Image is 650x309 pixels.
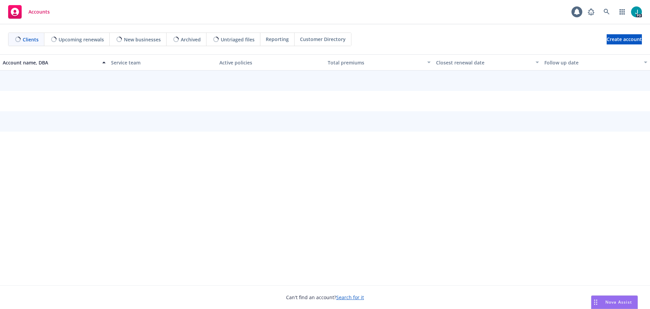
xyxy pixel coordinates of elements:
[600,5,613,19] a: Search
[336,294,364,301] a: Search for it
[433,54,542,71] button: Closest renewal date
[300,36,346,43] span: Customer Directory
[542,54,650,71] button: Follow up date
[23,36,39,43] span: Clients
[111,59,214,66] div: Service team
[436,59,532,66] div: Closest renewal date
[631,6,642,17] img: photo
[328,59,423,66] div: Total premiums
[605,299,632,305] span: Nova Assist
[544,59,640,66] div: Follow up date
[584,5,598,19] a: Report a Bug
[28,9,50,15] span: Accounts
[3,59,98,66] div: Account name, DBA
[615,5,629,19] a: Switch app
[108,54,217,71] button: Service team
[221,36,255,43] span: Untriaged files
[266,36,289,43] span: Reporting
[607,33,642,46] span: Create account
[591,295,638,309] button: Nova Assist
[607,34,642,44] a: Create account
[59,36,104,43] span: Upcoming renewals
[217,54,325,71] button: Active policies
[591,296,600,309] div: Drag to move
[124,36,161,43] span: New businesses
[219,59,322,66] div: Active policies
[286,294,364,301] span: Can't find an account?
[325,54,433,71] button: Total premiums
[5,2,52,21] a: Accounts
[181,36,201,43] span: Archived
